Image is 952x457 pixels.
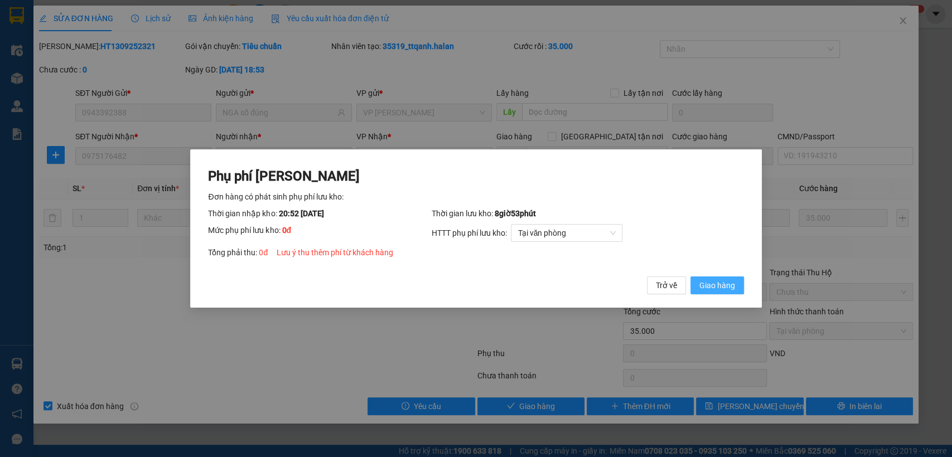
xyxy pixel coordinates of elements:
[494,209,535,218] span: 8 giờ 53 phút
[208,168,359,184] span: Phụ phí [PERSON_NAME]
[208,191,743,203] div: Đơn hàng có phát sinh phụ phí lưu kho:
[647,276,686,294] button: Trở về
[259,248,268,257] span: 0 đ
[690,276,744,294] button: Giao hàng
[699,279,735,291] span: Giao hàng
[208,246,743,259] div: Tổng phải thu:
[282,226,291,235] span: 0 đ
[431,207,743,220] div: Thời gian lưu kho:
[208,207,431,220] div: Thời gian nhập kho:
[518,225,616,241] span: Tại văn phòng
[656,279,677,291] span: Trở về
[277,248,393,257] span: Lưu ý thu thêm phí từ khách hàng
[278,209,323,218] span: 20:52 [DATE]
[208,224,431,242] div: Mức phụ phí lưu kho:
[431,224,743,242] div: HTTT phụ phí lưu kho:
